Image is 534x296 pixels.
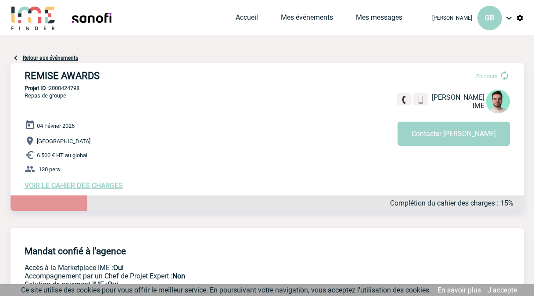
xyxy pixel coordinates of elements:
[476,73,498,79] span: En cours
[400,96,408,104] img: fixe.png
[37,123,75,129] span: 04 Février 2026
[21,286,431,294] span: Ce site utilise des cookies pour vous offrir le meilleur service. En poursuivant votre navigation...
[473,101,484,110] span: IME
[37,138,90,144] span: [GEOGRAPHIC_DATA]
[281,13,333,25] a: Mes événements
[485,14,494,22] span: GB
[37,152,87,159] span: 6 500 € HT au global
[432,15,472,21] span: [PERSON_NAME]
[398,122,510,146] button: Contacter [PERSON_NAME]
[25,85,49,91] b: Projet ID :
[108,280,118,289] b: Oui
[172,272,185,280] b: Non
[487,286,517,294] a: J'accepte
[11,85,524,91] p: 2000424798
[25,70,288,81] h3: REMISE AWARDS
[25,280,389,289] p: Conformité aux process achat client, Prise en charge de la facturation, Mutualisation de plusieur...
[23,55,78,61] a: Retour aux événements
[11,5,56,30] img: IME-Finder
[417,96,425,104] img: portable.png
[113,264,124,272] b: Oui
[25,272,389,280] p: Prestation payante
[39,166,61,173] span: 130 pers.
[432,93,484,101] span: [PERSON_NAME]
[25,92,66,99] span: Repas de groupe
[25,246,126,256] h4: Mandat confié à l'agence
[25,264,389,272] p: Accès à la Marketplace IME :
[437,286,481,294] a: En savoir plus
[236,13,258,25] a: Accueil
[486,90,510,113] img: 121547-2.png
[25,181,123,190] a: VOIR LE CAHIER DES CHARGES
[356,13,402,25] a: Mes messages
